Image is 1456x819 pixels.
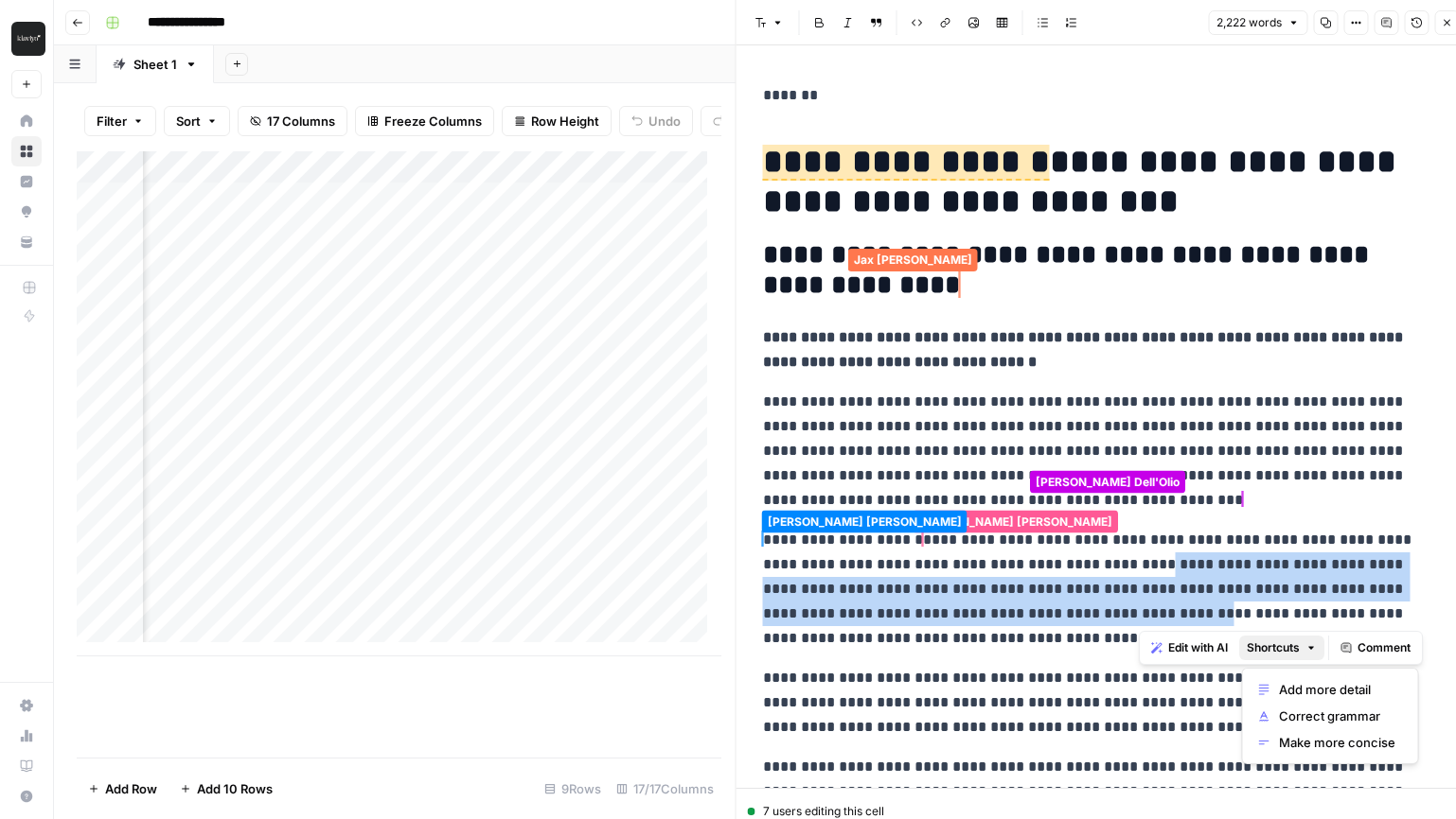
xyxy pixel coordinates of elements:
span: Correct grammar [1279,706,1395,725]
button: Comment [1333,636,1418,660]
div: Shortcuts [1242,668,1419,764]
button: Freeze Columns [355,106,494,136]
button: Add 10 Rows [169,774,284,804]
a: Learning Hub [11,751,42,781]
a: Usage [11,721,42,751]
span: Add more detail [1279,680,1395,699]
button: Sort [164,106,230,136]
a: Browse [11,136,42,166]
span: Freeze Columns [384,112,482,131]
button: Filter [84,106,156,136]
a: Your Data [11,227,42,257]
span: Row Height [531,112,599,131]
a: Home [11,106,42,136]
button: Help + Support [11,781,42,811]
a: Opportunities [11,197,42,227]
span: Shortcuts [1247,639,1300,656]
img: Klaviyo Logo [11,22,45,56]
button: Undo [619,106,693,136]
span: 17 Columns [267,112,335,131]
span: Sort [176,112,201,131]
span: Edit with AI [1168,639,1228,656]
button: Edit with AI [1144,636,1235,660]
button: Add Row [77,774,169,804]
button: Shortcuts [1239,636,1324,660]
div: 9 Rows [537,774,609,804]
span: Filter [97,112,127,131]
button: Row Height [502,106,612,136]
a: Insights [11,166,42,197]
span: Make more concise [1279,733,1395,752]
div: Sheet 1 [133,55,177,74]
span: Comment [1358,639,1411,656]
span: Add Row [105,779,157,798]
span: Undo [648,112,681,131]
a: Sheet 1 [97,45,214,83]
span: 2,222 words [1216,14,1282,31]
span: Add 10 Rows [197,779,273,798]
button: 2,222 words [1208,10,1307,35]
div: 17/17 Columns [609,774,721,804]
a: Settings [11,690,42,721]
button: Workspace: Klaviyo [11,15,42,62]
button: 17 Columns [238,106,347,136]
